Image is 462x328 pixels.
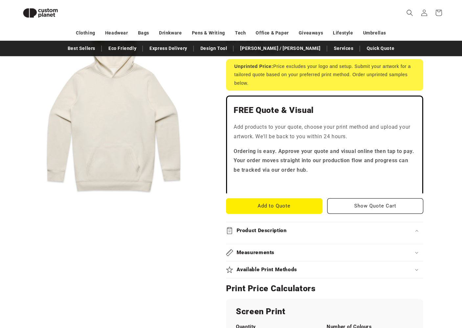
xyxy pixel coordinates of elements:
[237,43,324,54] a: [PERSON_NAME] / [PERSON_NAME]
[234,122,416,142] p: Add products to your quote, choose your print method and upload your artwork. We'll be back to yo...
[331,43,357,54] a: Services
[226,283,423,294] h2: Print Price Calculators
[234,64,273,69] strong: Unprinted Price:
[363,43,398,54] a: Quick Quote
[234,105,416,116] h2: FREE Quote & Visual
[333,27,353,39] a: Lifestyle
[64,43,99,54] a: Best Sellers
[236,306,413,317] h2: Screen Print
[363,27,386,39] a: Umbrellas
[146,43,191,54] a: Express Delivery
[237,249,275,256] h2: Measurements
[76,27,95,39] a: Clothing
[17,10,210,202] media-gallery: Gallery Viewer
[226,222,423,239] summary: Product Description
[226,198,322,214] button: Add to Quote
[192,27,225,39] a: Pens & Writing
[226,59,423,91] div: Price excludes your logo and setup. Submit your artwork for a tailored quote based on your prefer...
[327,198,424,214] button: Show Quote Cart
[403,6,417,20] summary: Search
[349,257,462,328] iframe: Chat Widget
[226,261,423,278] summary: Available Print Methods
[105,27,128,39] a: Headwear
[234,180,416,187] iframe: Customer reviews powered by Trustpilot
[197,43,231,54] a: Design Tool
[299,27,323,39] a: Giveaways
[256,27,289,39] a: Office & Paper
[138,27,149,39] a: Bags
[17,3,63,23] img: Custom Planet
[237,227,287,234] h2: Product Description
[237,266,297,273] h2: Available Print Methods
[159,27,182,39] a: Drinkware
[235,27,246,39] a: Tech
[105,43,140,54] a: Eco Friendly
[234,148,414,173] strong: Ordering is easy. Approve your quote and visual online then tap to pay. Your order moves straight...
[226,244,423,261] summary: Measurements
